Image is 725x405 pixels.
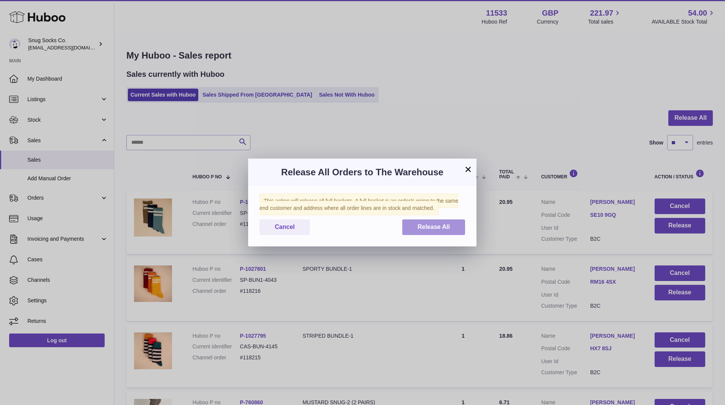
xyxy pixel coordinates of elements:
span: This action will release all full baskets. A full basket is an order/s going to the same end cust... [260,194,458,215]
button: × [464,165,473,174]
button: Release All [402,219,465,235]
h3: Release All Orders to The Warehouse [260,166,465,178]
span: Cancel [275,224,295,230]
span: Release All [417,224,450,230]
button: Cancel [260,219,310,235]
